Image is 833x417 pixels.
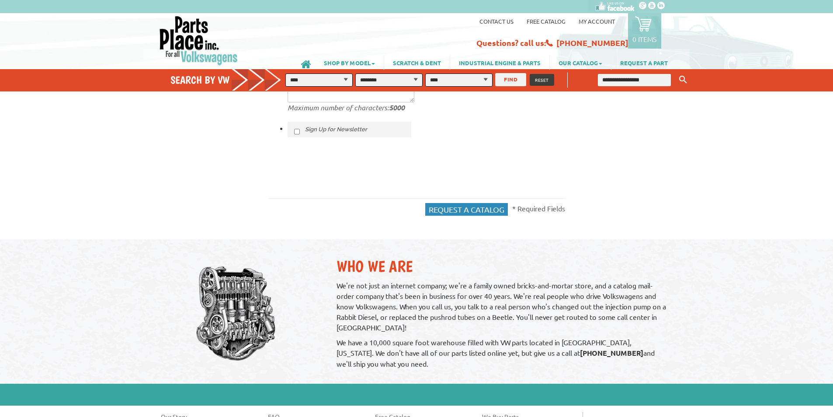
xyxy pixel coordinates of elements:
p: Maximum number of characters: [288,102,414,113]
span: Request a catalog [429,205,504,214]
button: FIND [495,73,526,86]
button: RESET [530,74,554,86]
a: INDUSTRIAL ENGINE & PARTS [450,55,549,70]
a: 0 items [628,13,661,49]
a: OUR CATALOG [550,55,611,70]
a: SHOP BY MODEL [315,55,384,70]
h2: Who We Are [337,257,670,276]
button: Request a catalog [425,203,508,216]
iframe: reCAPTCHA [288,157,420,191]
a: SCRATCH & DENT [384,55,450,70]
p: * Required Fields [512,203,565,214]
button: Keyword Search [677,73,690,87]
p: We have a 10,000 square foot warehouse filled with VW parts located in [GEOGRAPHIC_DATA], [US_STA... [337,337,670,369]
h4: Search by VW [170,74,290,86]
strong: 5000 [389,103,405,112]
a: My Account [579,18,615,25]
p: 0 items [632,35,657,43]
a: Contact us [479,18,514,25]
img: Parts Place Inc! [159,15,239,66]
a: REQUEST A PART [611,55,677,70]
span: RESET [535,77,549,83]
p: We're not just an internet company; we're a family owned bricks-and-mortar store, and a catalog m... [337,280,670,333]
strong: [PHONE_NUMBER] [580,348,643,357]
a: Free Catalog [527,18,566,25]
label: Sign Up for Newsletter [288,122,411,137]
